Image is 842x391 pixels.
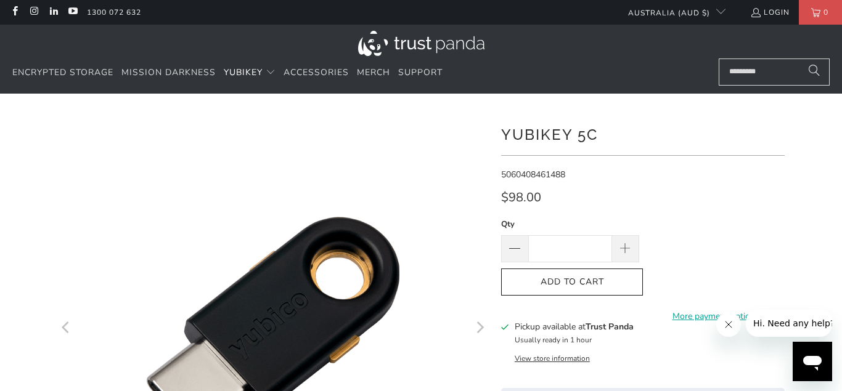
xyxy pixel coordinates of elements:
a: Mission Darkness [121,58,216,87]
a: Support [398,58,443,87]
a: Trust Panda Australia on YouTube [67,7,78,17]
a: Trust Panda Australia on LinkedIn [48,7,59,17]
span: Hi. Need any help? [7,9,89,18]
iframe: Close message [716,312,741,337]
a: Login [750,6,790,19]
small: Usually ready in 1 hour [515,335,592,345]
span: Add to Cart [514,277,630,288]
a: Trust Panda Australia on Facebook [9,7,20,17]
span: Encrypted Storage [12,67,113,78]
iframe: Message from company [746,310,832,337]
a: Merch [357,58,390,87]
a: More payment options [647,310,785,323]
b: Trust Panda [586,321,634,333]
span: Accessories [284,67,349,78]
iframe: Button to launch messaging window [793,342,832,381]
span: Mission Darkness [121,67,216,78]
button: View store information [515,353,590,363]
label: Qty [501,217,639,231]
span: Support [398,67,443,78]
nav: Translation missing: en.navigation.header.main_nav [12,58,443,87]
a: 1300 072 632 [87,6,141,19]
a: Encrypted Storage [12,58,113,87]
img: Trust Panda Australia [358,31,484,56]
h3: Pickup available at [515,320,634,333]
span: 5060408461488 [501,169,565,180]
h1: YubiKey 5C [501,121,785,146]
input: Search... [719,58,830,86]
span: Merch [357,67,390,78]
button: Search [799,58,830,86]
a: Trust Panda Australia on Instagram [28,7,39,17]
a: Accessories [284,58,349,87]
summary: YubiKey [224,58,276,87]
span: $98.00 [501,189,541,206]
button: Add to Cart [501,268,643,296]
span: YubiKey [224,67,263,78]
